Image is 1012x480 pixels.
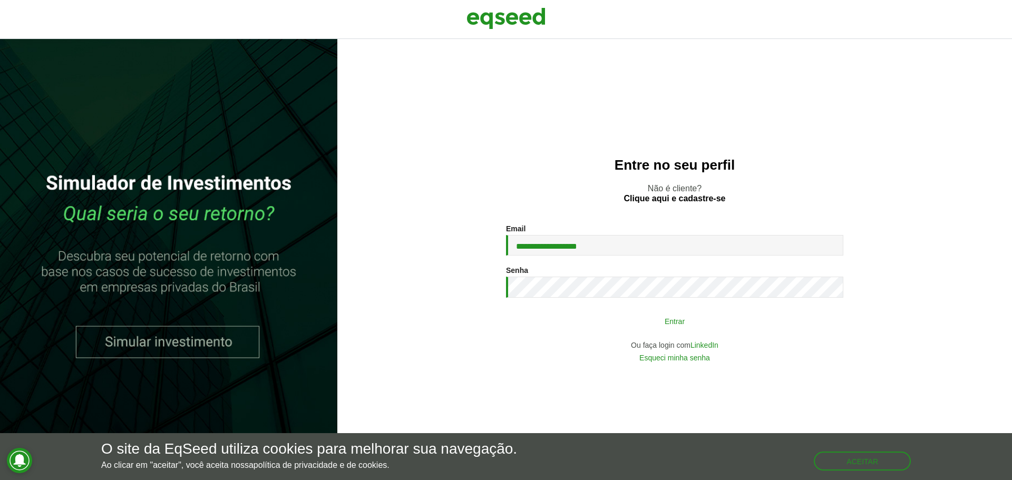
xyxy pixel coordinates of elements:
[358,158,991,173] h2: Entre no seu perfil
[506,341,843,349] div: Ou faça login com
[506,267,528,274] label: Senha
[538,311,812,331] button: Entrar
[506,225,526,232] label: Email
[466,5,546,32] img: EqSeed Logo
[101,441,517,457] h5: O site da EqSeed utiliza cookies para melhorar sua navegação.
[624,194,726,203] a: Clique aqui e cadastre-se
[254,461,387,469] a: política de privacidade e de cookies
[358,183,991,203] p: Não é cliente?
[639,354,710,361] a: Esqueci minha senha
[101,460,517,470] p: Ao clicar em "aceitar", você aceita nossa .
[814,452,911,471] button: Aceitar
[690,341,718,349] a: LinkedIn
